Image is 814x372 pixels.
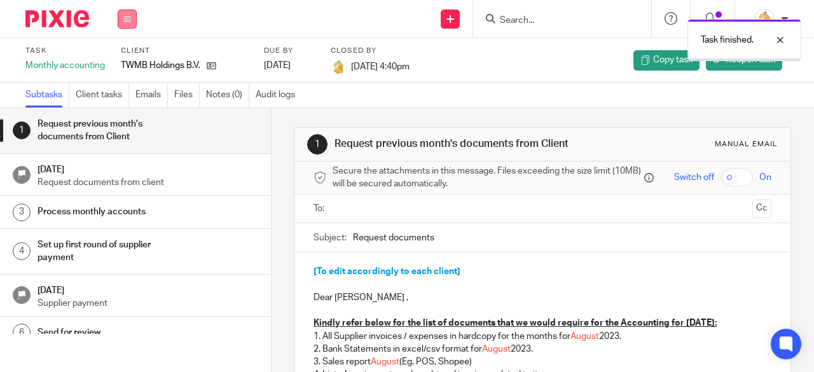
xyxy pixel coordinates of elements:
[754,9,775,29] img: MicrosoftTeams-image.png
[38,281,258,297] h1: [DATE]
[371,357,399,366] span: August
[331,46,410,56] label: Closed by
[701,34,754,46] p: Task finished.
[314,355,771,368] p: 3. Sales report (Eg. POS, Shopee)
[335,137,570,151] h1: Request previous month's documents from Client
[256,83,301,107] a: Audit logs
[715,139,778,149] div: Manual email
[674,171,714,184] span: Switch off
[331,59,346,74] img: MicrosoftTeams-image.png
[38,202,184,221] h1: Process monthly accounts
[314,291,771,304] p: Dear [PERSON_NAME] ,
[13,324,31,341] div: 6
[314,231,347,244] label: Subject:
[570,332,599,341] span: August
[38,176,258,189] p: Request documents from client
[38,114,184,147] h1: Request previous month's documents from Client
[25,83,69,107] a: Subtasks
[314,319,717,327] u: Kindly refer below for the list of documents that we would require for the Accounting for [DATE]:
[314,330,771,343] p: 1. All Supplier invoices / expenses in hardcopy for the months for 2023.
[25,10,89,27] img: Pixie
[333,165,641,191] span: Secure the attachments in this message. Files exceeding the size limit (10MB) will be secured aut...
[206,83,249,107] a: Notes (0)
[314,267,460,276] span: [To edit accordingly to each client]
[13,203,31,221] div: 3
[38,297,258,310] p: Supplier payment
[38,235,184,268] h1: Set up first round of supplier payment
[38,323,184,342] h1: Send for review
[121,59,200,72] p: TWMB Holdings B.V.
[264,59,315,72] div: [DATE]
[482,345,511,354] span: August
[121,46,248,56] label: Client
[25,59,105,72] div: Monthly accounting
[351,62,410,71] span: [DATE] 4:40pm
[752,199,771,218] button: Cc
[38,160,258,176] h1: [DATE]
[314,343,771,355] p: 2. Bank Statements in excel/csv format for 2023.
[759,171,771,184] span: On
[135,83,168,107] a: Emails
[13,121,31,139] div: 1
[174,83,200,107] a: Files
[76,83,129,107] a: Client tasks
[307,134,328,155] div: 1
[264,46,315,56] label: Due by
[13,242,31,260] div: 4
[25,46,105,56] label: Task
[314,202,328,215] label: To:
